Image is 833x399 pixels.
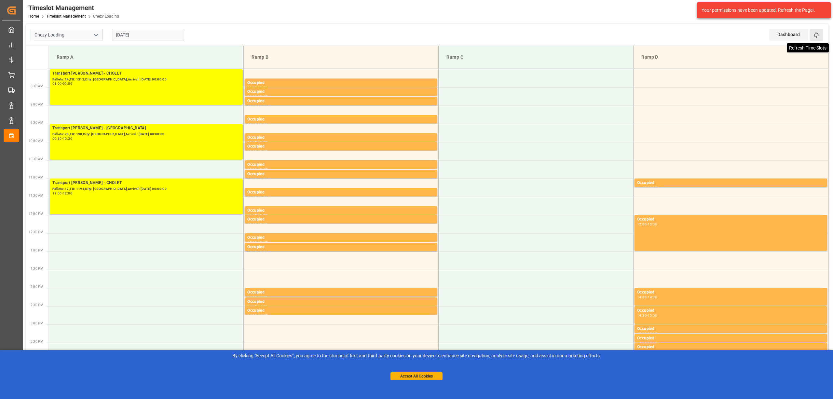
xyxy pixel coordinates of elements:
div: 14:15 [247,305,257,308]
span: 12:30 PM [28,230,43,234]
div: Dashboard [769,29,808,41]
div: 11:00 [637,186,647,189]
div: 15:15 [648,332,657,335]
input: Type to search/select [31,29,103,41]
div: 13:00 [258,250,267,253]
span: 11:30 AM [28,194,43,197]
div: 08:45 [247,105,257,107]
button: Accept All Cookies [390,372,443,380]
div: - [257,95,258,98]
div: 10:30 [63,137,72,140]
span: 10:30 AM [28,157,43,161]
div: Occupied [247,135,435,141]
div: 10:00 [247,150,257,153]
span: 2:00 PM [31,285,43,289]
div: 14:30 [247,314,257,317]
div: - [257,314,258,317]
span: 3:30 PM [31,340,43,343]
div: Ramp A [54,51,238,63]
div: Occupied [247,80,435,86]
div: 08:30 [258,86,267,89]
div: Occupied [637,307,825,314]
div: 09:30 [258,123,267,126]
div: - [257,223,258,226]
div: 14:15 [258,296,267,299]
div: 14:00 [637,296,647,299]
span: 10:00 AM [28,139,43,143]
div: Your permissions have been updated. Refresh the Page!. [702,7,821,14]
div: Occupied [247,171,435,178]
div: - [257,123,258,126]
div: 10:00 [258,141,267,144]
div: 14:30 [258,305,267,308]
input: DD-MM-YYYY [112,29,184,41]
div: - [647,223,648,226]
div: 14:45 [258,314,267,317]
div: 08:00 [52,82,62,85]
div: 11:45 [247,214,257,217]
a: Timeslot Management [46,14,86,19]
div: 08:45 [258,95,267,98]
div: Occupied [637,180,825,186]
div: 14:30 [648,296,657,299]
div: - [647,186,648,189]
div: 09:15 [247,123,257,126]
div: Occupied [247,143,435,150]
div: Pallets: 14,TU: 1312,City: [GEOGRAPHIC_DATA],Arrival: [DATE] 00:00:00 [52,77,240,82]
div: 12:00 [637,223,647,226]
div: 11:00 [258,178,267,180]
span: 9:00 AM [31,103,43,106]
div: Pallets: 28,TU: 198,City: [GEOGRAPHIC_DATA],Arrival: [DATE] 00:00:00 [52,132,240,137]
div: 12:00 [63,192,72,195]
div: 15:00 [637,332,647,335]
div: 10:15 [258,150,267,153]
div: 10:30 [247,168,257,171]
div: - [647,332,648,335]
div: 13:00 [648,223,657,226]
div: Occupied [637,326,825,332]
div: Occupied [247,244,435,250]
div: 14:00 [247,296,257,299]
div: - [257,241,258,244]
div: 11:30 [258,196,267,199]
div: 15:15 [637,342,647,345]
div: - [257,105,258,107]
span: 8:30 AM [31,84,43,88]
div: Occupied [247,98,435,105]
div: 09:00 [63,82,72,85]
div: Ramp B [249,51,433,63]
div: 08:15 [247,86,257,89]
div: - [257,296,258,299]
span: 12:00 PM [28,212,43,216]
div: Ramp D [639,51,823,63]
div: - [647,296,648,299]
div: Occupied [637,216,825,223]
div: Occupied [247,89,435,95]
div: Occupied [247,289,435,296]
div: 15:30 [648,342,657,345]
div: - [257,168,258,171]
div: 12:45 [247,250,257,253]
div: 15:00 [648,314,657,317]
span: 9:30 AM [31,121,43,124]
div: 11:15 [247,196,257,199]
div: 14:30 [637,314,647,317]
div: Transport [PERSON_NAME] - CHOLET [52,70,240,77]
div: - [257,250,258,253]
span: 1:00 PM [31,249,43,252]
div: 11:00 [52,192,62,195]
div: 12:30 [247,241,257,244]
div: Transport [PERSON_NAME] - CHOLET [52,180,240,186]
div: Occupied [247,189,435,196]
div: - [647,342,648,345]
div: Occupied [247,235,435,241]
div: - [62,192,63,195]
div: 12:15 [258,223,267,226]
div: Occupied [247,162,435,168]
div: Transport [PERSON_NAME] - [GEOGRAPHIC_DATA] [52,125,240,132]
div: By clicking "Accept All Cookies”, you agree to the storing of first and third-party cookies on yo... [5,352,828,359]
div: 12:45 [258,241,267,244]
span: 3:00 PM [31,321,43,325]
span: 2:30 PM [31,303,43,307]
div: 09:00 [258,105,267,107]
